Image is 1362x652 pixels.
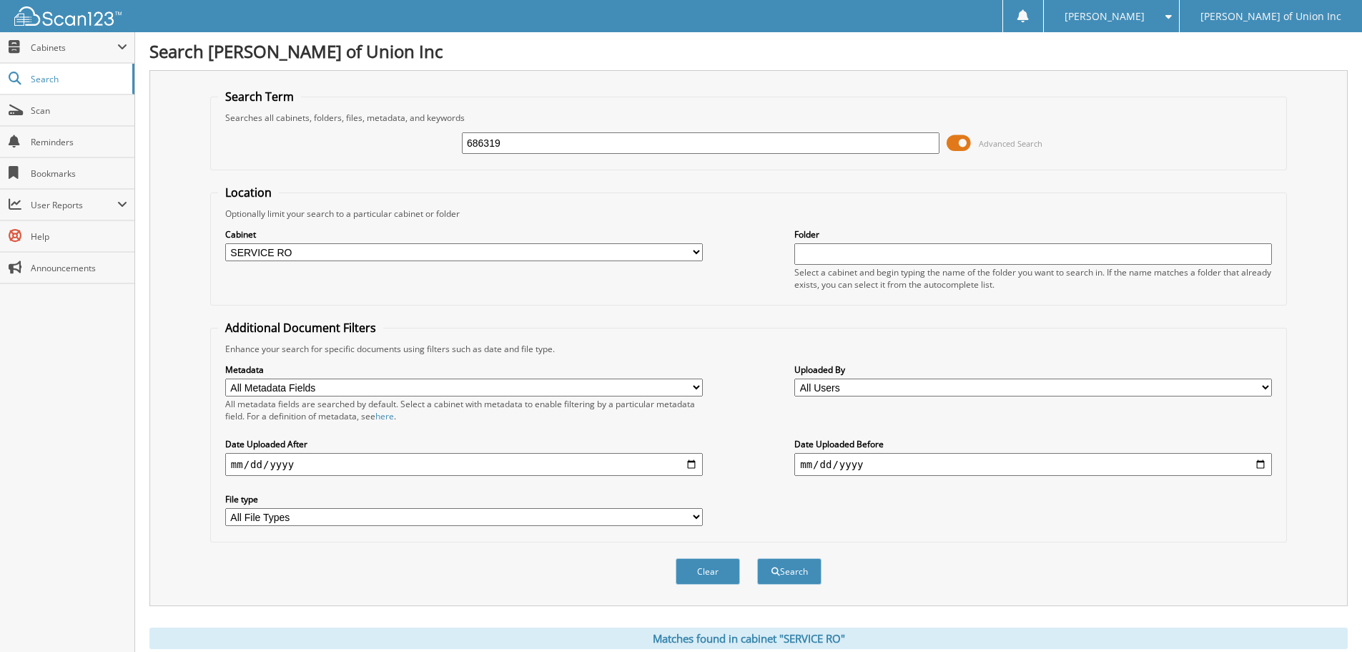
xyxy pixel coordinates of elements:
div: All metadata fields are searched by default. Select a cabinet with metadata to enable filtering b... [225,398,703,422]
a: here [375,410,394,422]
span: Reminders [31,136,127,148]
legend: Additional Document Filters [218,320,383,336]
span: Bookmarks [31,167,127,180]
div: Searches all cabinets, folders, files, metadata, and keywords [218,112,1279,124]
label: File type [225,493,703,505]
input: start [225,453,703,476]
input: end [794,453,1272,476]
label: Cabinet [225,228,703,240]
legend: Location [218,185,279,200]
span: Scan [31,104,127,117]
label: Date Uploaded Before [794,438,1272,450]
div: Enhance your search for specific documents using filters such as date and file type. [218,343,1279,355]
button: Search [757,558,821,585]
div: Optionally limit your search to a particular cabinet or folder [218,208,1279,220]
label: Date Uploaded After [225,438,703,450]
h1: Search [PERSON_NAME] of Union Inc [149,39,1348,63]
label: Metadata [225,364,703,376]
label: Uploaded By [794,364,1272,376]
span: Search [31,73,125,85]
div: Matches found in cabinet "SERVICE RO" [149,628,1348,649]
span: [PERSON_NAME] of Union Inc [1200,12,1341,21]
label: Folder [794,228,1272,240]
span: [PERSON_NAME] [1065,12,1145,21]
span: Help [31,230,127,243]
img: scan123-logo-white.svg [14,6,122,26]
span: Advanced Search [979,138,1042,149]
span: Cabinets [31,42,117,54]
div: Select a cabinet and begin typing the name of the folder you want to search in. If the name match... [794,266,1272,291]
span: Announcements [31,262,127,274]
legend: Search Term [218,89,301,104]
span: User Reports [31,199,117,211]
button: Clear [676,558,740,585]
